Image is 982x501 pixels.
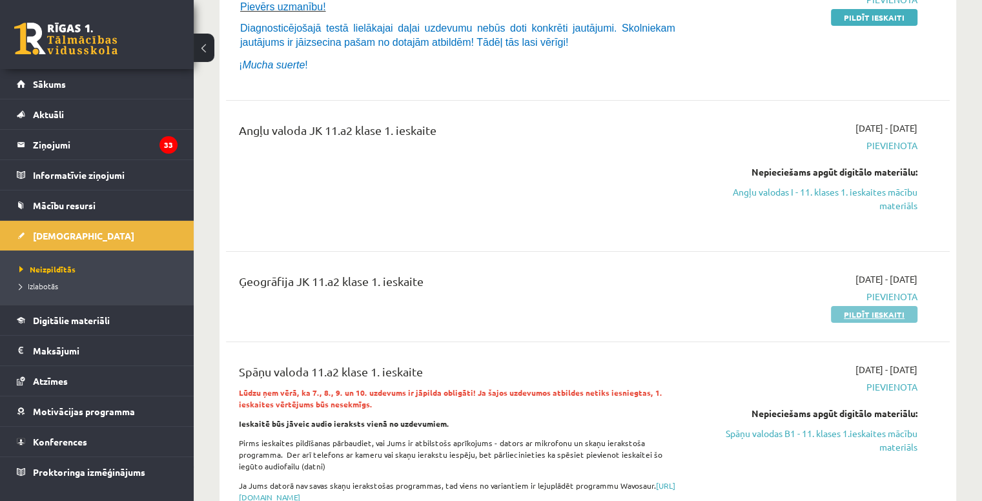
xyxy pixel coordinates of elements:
[239,272,685,296] div: Ģeogrāfija JK 11.a2 klase 1. ieskaite
[17,427,178,456] a: Konferences
[831,306,917,323] a: Pildīt ieskaiti
[855,363,917,376] span: [DATE] - [DATE]
[19,280,181,292] a: Izlabotās
[704,407,917,420] div: Nepieciešams apgūt digitālo materiālu:
[17,69,178,99] a: Sākums
[17,99,178,129] a: Aktuāli
[33,108,64,120] span: Aktuāli
[33,405,135,417] span: Motivācijas programma
[19,263,181,275] a: Neizpildītās
[17,221,178,251] a: [DEMOGRAPHIC_DATA]
[855,121,917,135] span: [DATE] - [DATE]
[239,387,662,409] strong: Lūdzu ņem vērā, ka 7., 8., 9. un 10. uzdevums ir jāpilda obligāti! Ja šajos uzdevumos atbildes ne...
[239,437,685,472] p: Pirms ieskaites pildīšanas pārbaudiet, vai Jums ir atbilstošs aprīkojums - dators ar mikrofonu un...
[242,59,305,70] i: Mucha suerte
[33,466,145,478] span: Proktoringa izmēģinājums
[159,136,178,154] i: 33
[17,336,178,365] a: Maksājumi
[240,23,675,48] span: Diagnosticējošajā testā lielākajai daļai uzdevumu nebūs doti konkrēti jautājumi. Skolniekam jautā...
[33,160,178,190] legend: Informatīvie ziņojumi
[33,130,178,159] legend: Ziņojumi
[17,457,178,487] a: Proktoringa izmēģinājums
[704,165,917,179] div: Nepieciešams apgūt digitālo materiālu:
[19,264,76,274] span: Neizpildītās
[239,363,685,387] div: Spāņu valoda 11.a2 klase 1. ieskaite
[33,314,110,326] span: Digitālie materiāli
[19,281,58,291] span: Izlabotās
[239,418,449,429] strong: Ieskaitē būs jāveic audio ieraksts vienā no uzdevumiem.
[33,199,96,211] span: Mācību resursi
[17,366,178,396] a: Atzīmes
[240,1,326,12] span: Pievērs uzmanību!
[17,160,178,190] a: Informatīvie ziņojumi
[704,139,917,152] span: Pievienota
[33,436,87,447] span: Konferences
[14,23,118,55] a: Rīgas 1. Tālmācības vidusskola
[239,121,685,145] div: Angļu valoda JK 11.a2 klase 1. ieskaite
[17,190,178,220] a: Mācību resursi
[704,185,917,212] a: Angļu valodas I - 11. klases 1. ieskaites mācību materiāls
[17,396,178,426] a: Motivācijas programma
[17,130,178,159] a: Ziņojumi33
[33,78,66,90] span: Sākums
[704,290,917,303] span: Pievienota
[855,272,917,286] span: [DATE] - [DATE]
[33,336,178,365] legend: Maksājumi
[33,375,68,387] span: Atzīmes
[831,9,917,26] a: Pildīt ieskaiti
[33,230,134,241] span: [DEMOGRAPHIC_DATA]
[704,427,917,454] a: Spāņu valodas B1 - 11. klases 1.ieskaites mācību materiāls
[239,59,308,70] span: ¡ !
[17,305,178,335] a: Digitālie materiāli
[704,380,917,394] span: Pievienota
